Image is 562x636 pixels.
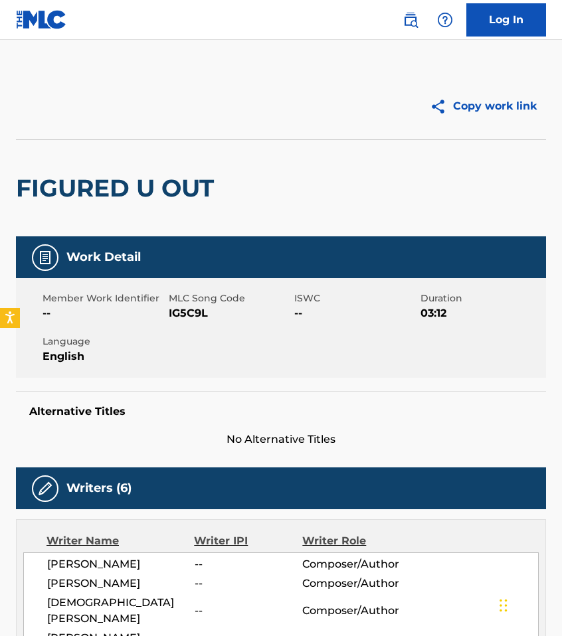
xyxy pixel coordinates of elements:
span: -- [195,576,303,592]
img: search [403,12,419,28]
h5: Work Detail [66,250,141,265]
span: Composer/Author [302,603,401,619]
span: -- [294,305,417,321]
img: Work Detail [37,250,53,266]
h5: Writers (6) [66,481,132,496]
h5: Alternative Titles [29,405,533,418]
img: Copy work link [430,98,453,115]
span: Duration [421,291,543,305]
span: [DEMOGRAPHIC_DATA][PERSON_NAME] [47,595,195,627]
span: -- [195,603,303,619]
div: Help [432,7,458,33]
div: Writer Name [47,533,194,549]
span: English [43,349,165,364]
div: Drag [500,586,508,625]
img: Writers [37,481,53,497]
span: -- [195,556,303,572]
span: IG5C9L [169,305,292,321]
span: 03:12 [421,305,543,321]
span: MLC Song Code [169,291,292,305]
div: Writer Role [302,533,401,549]
button: Copy work link [421,90,546,123]
h2: FIGURED U OUT [16,173,221,203]
span: ISWC [294,291,417,305]
iframe: Chat Widget [496,572,562,636]
span: -- [43,305,165,321]
span: Language [43,335,165,349]
img: help [437,12,453,28]
span: [PERSON_NAME] [47,576,195,592]
span: Member Work Identifier [43,291,165,305]
span: Composer/Author [302,556,401,572]
span: [PERSON_NAME] [47,556,195,572]
a: Public Search [397,7,424,33]
span: No Alternative Titles [16,432,546,447]
img: MLC Logo [16,10,67,29]
a: Log In [466,3,546,37]
span: Composer/Author [302,576,401,592]
div: Writer IPI [194,533,302,549]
